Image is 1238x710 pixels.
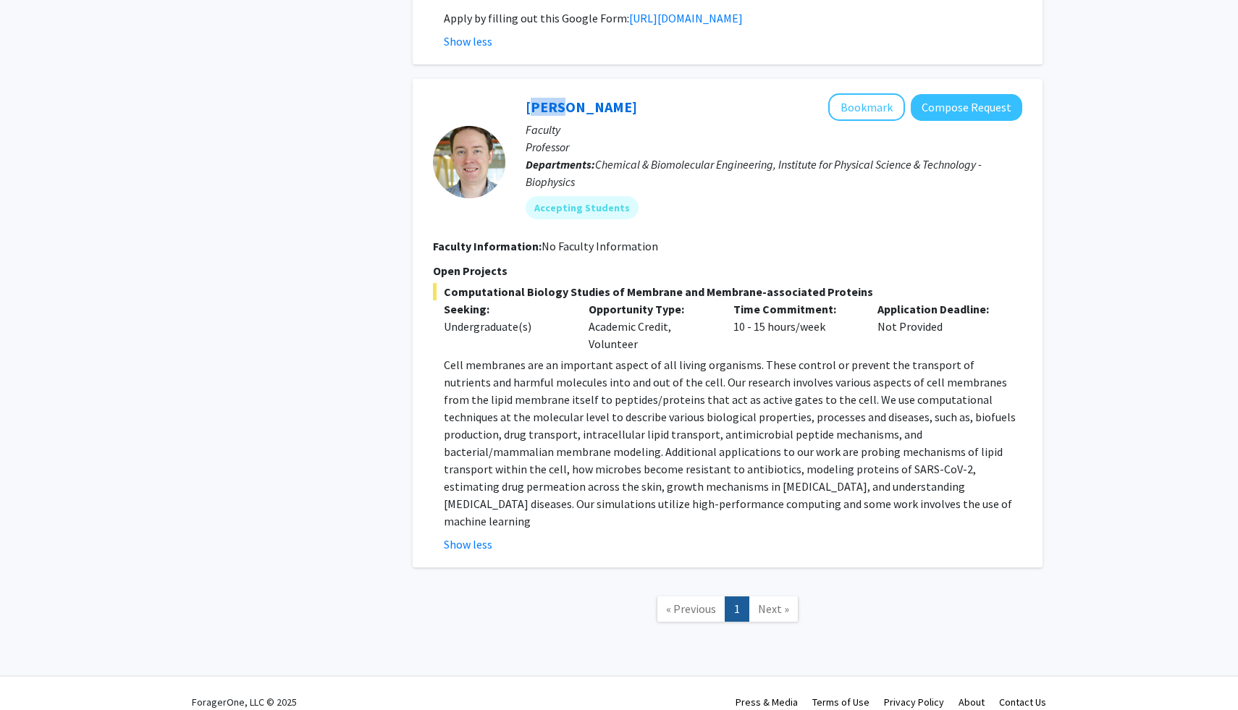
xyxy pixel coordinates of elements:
[433,262,1022,279] p: Open Projects
[812,696,869,709] a: Terms of Use
[444,356,1022,530] p: Cell membranes are an important aspect of all living organisms. These control or prevent the tran...
[433,283,1022,300] span: Computational Biology Studies of Membrane and Membrane-associated Proteins
[413,582,1043,641] nav: Page navigation
[999,696,1046,709] a: Contact Us
[526,196,639,219] mat-chip: Accepting Students
[828,93,905,121] button: Add Jeffery Klauda to Bookmarks
[723,300,867,352] div: 10 - 15 hours/week
[736,696,798,709] a: Press & Media
[733,300,856,318] p: Time Commitment:
[657,596,725,622] a: Previous Page
[526,157,982,189] span: Chemical & Biomolecular Engineering, Institute for Physical Science & Technology - Biophysics
[526,157,595,172] b: Departments:
[867,300,1011,352] div: Not Provided
[526,98,637,116] a: [PERSON_NAME]
[444,9,1022,27] p: Apply by filling out this Google Form:
[433,239,542,253] b: Faculty Information:
[666,601,716,616] span: « Previous
[629,11,743,25] a: [URL][DOMAIN_NAME]
[911,94,1022,121] button: Compose Request to Jeffery Klauda
[444,300,567,318] p: Seeking:
[578,300,723,352] div: Academic Credit, Volunteer
[526,138,1022,156] p: Professor
[11,645,62,699] iframe: Chat
[877,300,1001,318] p: Application Deadline:
[884,696,944,709] a: Privacy Policy
[749,596,799,622] a: Next Page
[444,536,492,553] button: Show less
[444,318,567,335] div: Undergraduate(s)
[725,596,749,622] a: 1
[758,601,789,616] span: Next »
[526,121,1022,138] p: Faculty
[589,300,712,318] p: Opportunity Type:
[542,239,658,253] span: No Faculty Information
[959,696,985,709] a: About
[444,33,492,50] button: Show less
